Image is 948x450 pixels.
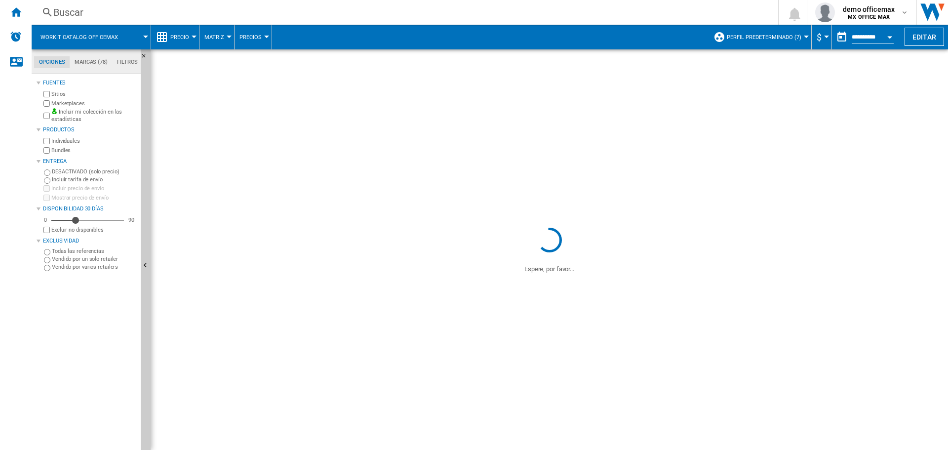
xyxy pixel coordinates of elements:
label: DESACTIVADO (solo precio) [52,168,137,175]
input: DESACTIVADO (solo precio) [44,169,50,176]
label: Sitios [51,90,137,98]
span: $ [817,32,822,42]
input: Mostrar precio de envío [43,195,50,201]
label: Vendido por un solo retailer [52,255,137,263]
span: Workit catalog officemax [40,34,118,41]
label: Individuales [51,137,137,145]
ng-transclude: Espere, por favor... [524,265,574,273]
img: mysite-bg-18x18.png [51,108,57,114]
button: $ [817,25,827,49]
button: Precios [239,25,267,49]
md-tab-item: Marcas (78) [70,56,112,68]
img: alerts-logo.svg [10,31,22,42]
label: Excluir no disponibles [51,226,137,234]
button: Precio [170,25,194,49]
label: Bundles [51,147,137,154]
div: Entrega [43,158,137,165]
md-menu: Currency [812,25,832,49]
span: demo officemax [843,4,895,14]
div: Fuentes [43,79,137,87]
div: Workit catalog officemax [37,25,146,49]
input: Individuales [43,138,50,144]
button: Matriz [204,25,229,49]
input: Incluir mi colección en las estadísticas [43,110,50,122]
md-tab-item: Opciones [34,56,70,68]
span: Precios [239,34,262,41]
label: Incluir tarifa de envío [52,176,137,183]
div: Productos [43,126,137,134]
span: Perfil predeterminado (7) [727,34,801,41]
input: Incluir precio de envío [43,185,50,192]
input: Sitios [43,91,50,97]
input: Bundles [43,147,50,154]
input: Todas las referencias [44,249,50,255]
label: Todas las referencias [52,247,137,255]
label: Marketplaces [51,100,137,107]
label: Vendido por varios retailers [52,263,137,271]
span: Matriz [204,34,224,41]
div: Exclusividad [43,237,137,245]
button: Ocultar [141,49,153,67]
button: md-calendar [832,27,852,47]
img: profile.jpg [815,2,835,22]
button: Editar [905,28,944,46]
label: Mostrar precio de envío [51,194,137,202]
div: Buscar [53,5,752,19]
input: Vendido por varios retailers [44,265,50,271]
input: Incluir tarifa de envío [44,177,50,184]
md-slider: Disponibilidad [51,215,124,225]
label: Incluir precio de envío [51,185,137,192]
button: Workit catalog officemax [40,25,128,49]
button: Perfil predeterminado (7) [727,25,806,49]
div: 0 [41,216,49,224]
input: Vendido por un solo retailer [44,257,50,263]
b: MX OFFICE MAX [848,14,890,20]
button: Open calendar [881,27,899,44]
div: 90 [126,216,137,224]
div: Precio [156,25,194,49]
span: Precio [170,34,189,41]
md-tab-item: Filtros [112,56,143,68]
div: Disponibilidad 30 Días [43,205,137,213]
label: Incluir mi colección en las estadísticas [51,108,137,123]
div: Perfil predeterminado (7) [713,25,806,49]
input: Mostrar precio de envío [43,227,50,233]
input: Marketplaces [43,100,50,107]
